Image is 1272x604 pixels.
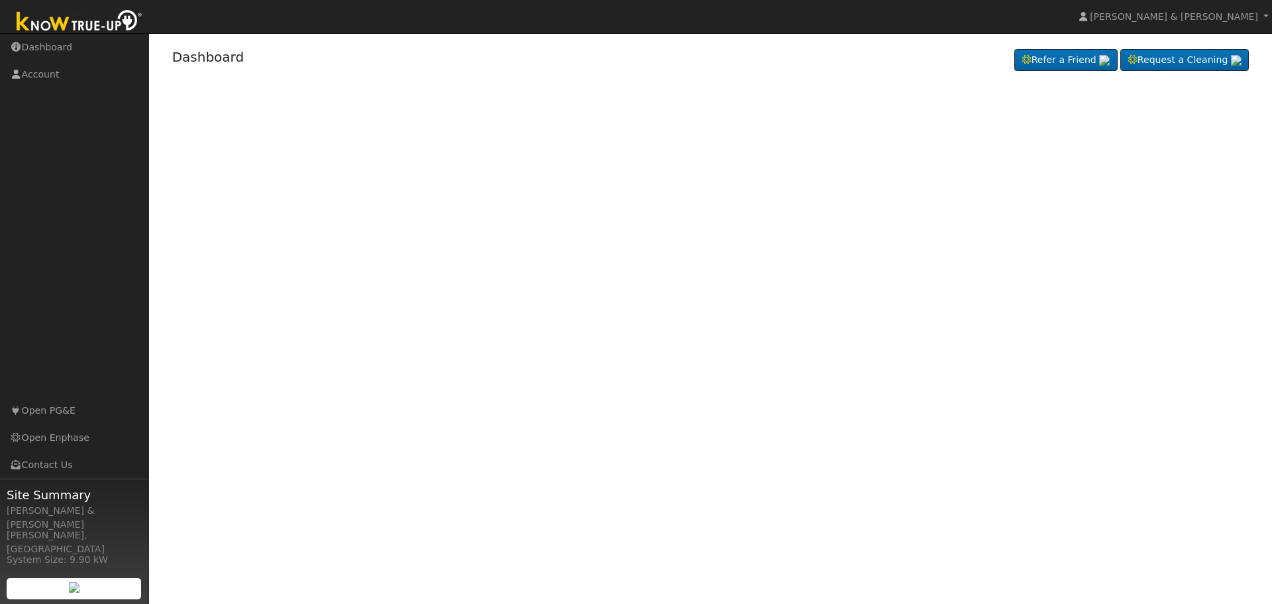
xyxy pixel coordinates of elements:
img: retrieve [1231,55,1242,66]
span: Site Summary [7,486,142,504]
div: [PERSON_NAME], [GEOGRAPHIC_DATA] [7,528,142,556]
span: [PERSON_NAME] & [PERSON_NAME] [1090,11,1258,22]
img: retrieve [1099,55,1110,66]
img: Know True-Up [10,7,149,37]
div: System Size: 9.90 kW [7,553,142,567]
img: retrieve [69,582,79,593]
div: [PERSON_NAME] & [PERSON_NAME] [7,504,142,532]
a: Dashboard [172,49,244,65]
a: Request a Cleaning [1120,49,1249,72]
a: Refer a Friend [1014,49,1118,72]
